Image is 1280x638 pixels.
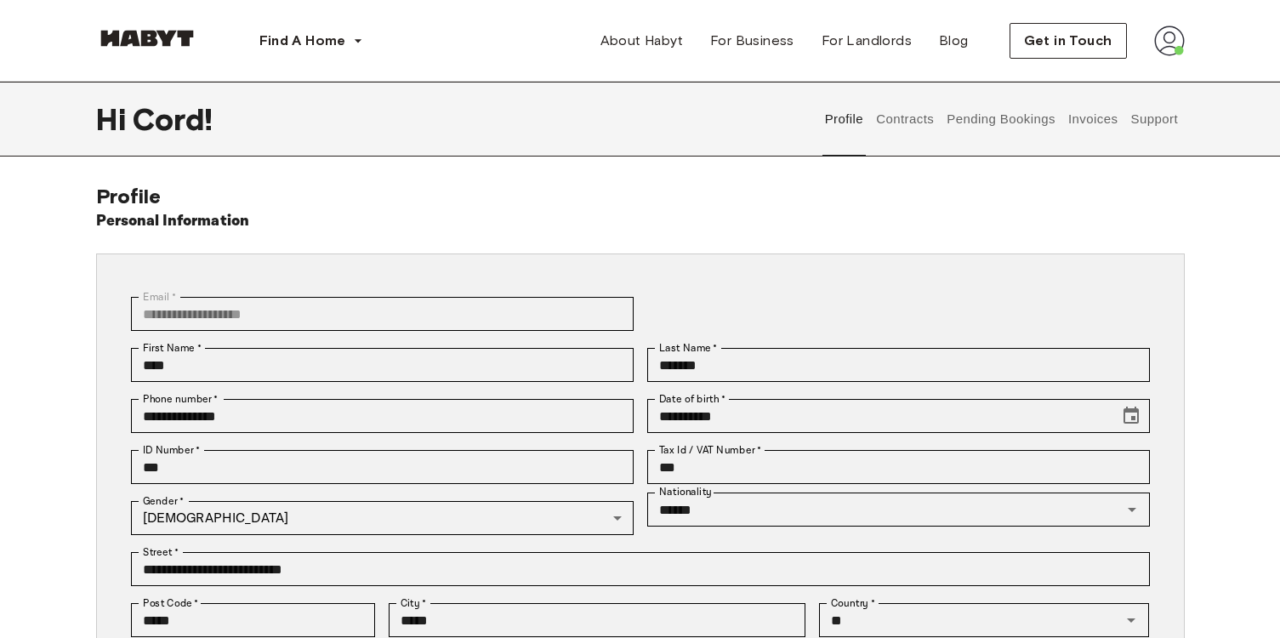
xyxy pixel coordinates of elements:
[96,101,133,137] span: Hi
[808,24,925,58] a: For Landlords
[143,391,219,407] label: Phone number
[131,501,634,535] div: [DEMOGRAPHIC_DATA]
[96,30,198,47] img: Habyt
[659,442,761,458] label: Tax Id / VAT Number
[143,442,200,458] label: ID Number
[1154,26,1185,56] img: avatar
[131,297,634,331] div: You can't change your email address at the moment. Please reach out to customer support in case y...
[143,595,199,611] label: Post Code
[96,209,250,233] h6: Personal Information
[822,82,866,157] button: Profile
[143,493,184,509] label: Gender
[945,82,1058,157] button: Pending Bookings
[1010,23,1127,59] button: Get in Touch
[1066,82,1119,157] button: Invoices
[697,24,808,58] a: For Business
[143,340,202,356] label: First Name
[1024,31,1112,51] span: Get in Touch
[587,24,697,58] a: About Habyt
[600,31,683,51] span: About Habyt
[143,289,176,305] label: Email
[96,184,162,208] span: Profile
[925,24,982,58] a: Blog
[659,340,718,356] label: Last Name
[259,31,346,51] span: Find A Home
[1129,82,1180,157] button: Support
[939,31,969,51] span: Blog
[659,485,712,499] label: Nationality
[822,31,912,51] span: For Landlords
[1120,498,1144,521] button: Open
[659,391,725,407] label: Date of birth
[874,82,936,157] button: Contracts
[133,101,213,137] span: Cord !
[710,31,794,51] span: For Business
[143,544,179,560] label: Street
[831,595,875,611] label: Country
[1114,399,1148,433] button: Choose date, selected date is Oct 10, 2002
[1119,608,1143,632] button: Open
[246,24,377,58] button: Find A Home
[818,82,1184,157] div: user profile tabs
[401,595,427,611] label: City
